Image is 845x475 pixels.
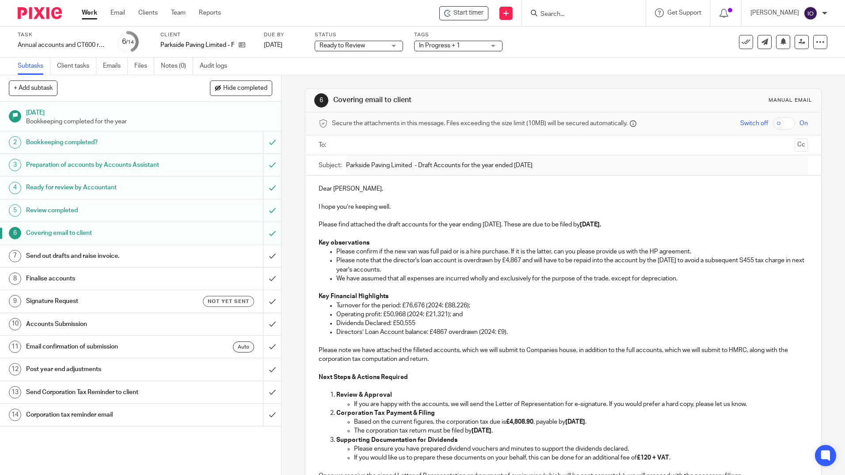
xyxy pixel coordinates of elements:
input: Search [540,11,619,19]
a: Clients [138,8,158,17]
strong: Next Steps & Actions Required [319,374,408,380]
label: Task [18,31,106,38]
strong: [DATE] [472,428,491,434]
span: In Progress + 1 [419,42,460,49]
h1: Email confirmation of submission [26,340,178,353]
button: + Add subtask [9,80,57,96]
p: Turnover for the period: £76,676 (2024: £88,226); [336,301,807,310]
label: Tags [414,31,502,38]
h1: Finalise accounts [26,272,178,285]
h1: Bookkeeping completed? [26,136,178,149]
span: Not yet sent [208,298,249,305]
p: Please confirm if the new van was full paid or is a hire purchase. If it is the latter, can you p... [336,247,807,256]
p: [PERSON_NAME] [750,8,799,17]
div: 6 [314,93,328,107]
div: 12 [9,363,21,375]
a: Reports [199,8,221,17]
h1: [DATE] [26,106,273,117]
img: Pixie [18,7,62,19]
p: Bookkeeping completed for the year [26,117,273,126]
p: Please find attached the draft accounts for the year ending [DATE]. These are due to be filed by [319,220,807,229]
button: Hide completed [210,80,272,96]
p: If you would like us to prepare these documents on your behalf, this can be done for an additiona... [354,453,807,462]
a: Work [82,8,97,17]
span: On [799,119,808,128]
a: Client tasks [57,57,96,75]
span: Hide completed [223,85,267,92]
p: Please note we have attached the filleted accounts, which we will submit to Companies house, in a... [319,346,807,364]
h1: Send Corporation Tax Reminder to client [26,386,178,399]
h1: Covering email to client [26,226,178,240]
h1: Preparation of accounts by Accounts Assistant [26,158,178,172]
p: Operating profit: £50,968 (2024: £21,321); and [336,310,807,319]
p: Dividends Declared: £50,555 [336,319,807,328]
label: To: [319,141,328,149]
img: svg%3E [803,6,818,20]
div: 14 [9,409,21,421]
span: Secure the attachments in this message. Files exceeding the size limit (10MB) will be secured aut... [332,119,628,128]
p: We have assumed that all expenses are incurred wholly and exclusively for the purpose of the trad... [336,274,807,283]
div: 5 [9,204,21,217]
a: Audit logs [200,57,234,75]
div: Annual accounts and CT600 return - BOOKKEEPING CLIENTS [18,41,106,50]
strong: Key Financial Highlights [319,293,388,299]
div: 9 [9,295,21,307]
p: Directors’ Loan Account balance: £4867 overdrawn (2024: £9). [336,328,807,337]
p: I hope you’re keeping well. [319,203,807,211]
div: 3 [9,159,21,171]
strong: Review & Approval [336,392,392,398]
div: 6 [9,227,21,239]
p: Parkside Paving Limited - FFA [160,41,234,50]
div: 10 [9,318,21,330]
p: Please ensure you have prepared dividend vouchers and minutes to support the dividends declared. [354,444,807,453]
small: /14 [126,40,134,45]
label: Client [160,31,253,38]
h1: Send out drafts and raise invoice. [26,249,178,263]
h1: Review completed [26,204,178,217]
h1: Accounts Submission [26,318,178,331]
h1: Ready for review by Accountant [26,181,178,194]
strong: £120 + VAT [637,455,669,461]
div: 6 [122,37,134,47]
strong: [DATE]. [580,222,601,228]
a: Files [134,57,154,75]
div: 11 [9,341,21,353]
span: Switch off [740,119,768,128]
p: Dear [PERSON_NAME], [319,184,807,193]
strong: Corporation Tax Payment & Filing [336,410,435,416]
p: Based on the current figures, the corporation tax due is , payable by . [354,418,807,426]
span: [DATE] [264,42,282,48]
span: Get Support [667,10,701,16]
div: 7 [9,250,21,262]
label: Subject: [319,161,342,170]
div: Parkside Paving Limited - FFA - Annual accounts and CT600 return - BOOKKEEPING CLIENTS [439,6,488,20]
p: The corporation tax return must be filed by . [354,426,807,435]
div: 4 [9,182,21,194]
a: Subtasks [18,57,50,75]
strong: £4,808.90 [506,419,533,425]
a: Notes (0) [161,57,193,75]
p: Please note that the director's loan account is overdrawn by £4,867 and will have to be repaid in... [336,256,807,274]
h1: Corporation tax reminder email [26,408,178,421]
strong: [DATE] [565,419,585,425]
span: Start timer [453,8,483,18]
div: 8 [9,272,21,285]
button: Cc [795,138,808,152]
div: Auto [233,341,254,352]
h1: Covering email to client [333,96,582,105]
label: Status [315,31,403,38]
a: Emails [103,57,128,75]
a: Team [171,8,186,17]
a: Email [110,8,125,17]
strong: Key observations [319,240,369,246]
div: Manual email [769,97,812,104]
span: Ready to Review [320,42,365,49]
label: Due by [264,31,304,38]
strong: Supporting Documentation for Dividends [336,437,457,443]
h1: Signature Request [26,295,178,308]
div: 13 [9,386,21,398]
p: If you are happy with the accounts, we will send the Letter of Representation for e-signature. If... [354,400,807,409]
div: 2 [9,136,21,149]
h1: Post year end adjustments [26,363,178,376]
